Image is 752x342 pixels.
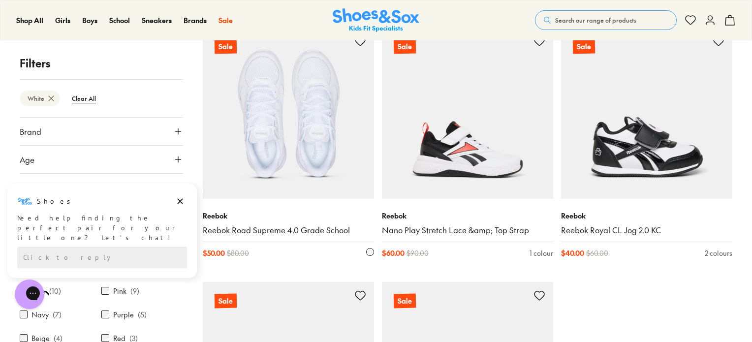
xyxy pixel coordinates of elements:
[561,211,732,221] p: Reebok
[530,248,553,258] div: 1 colour
[20,91,60,106] btn: White
[382,248,405,258] span: $ 60.00
[561,28,732,199] a: Sale
[7,1,197,96] div: Campaign message
[561,225,732,236] a: Reebok Royal CL Jog 2.0 KC
[407,248,429,258] span: $ 90.00
[561,248,584,258] span: $ 40.00
[142,15,172,26] a: Sneakers
[20,125,41,137] span: Brand
[535,10,677,30] button: Search our range of products
[394,294,416,309] p: Sale
[573,39,595,54] p: Sale
[17,11,33,27] img: Shoes logo
[17,31,187,61] div: Need help finding the perfect pair for your little one? Let’s chat!
[203,225,374,236] a: Reebok Road Supreme 4.0 Grade School
[49,286,61,296] p: ( 10 )
[227,248,249,258] span: $ 80.00
[20,146,183,173] button: Age
[37,14,76,24] h3: Shoes
[20,182,47,193] span: Gender
[109,15,130,25] span: School
[20,154,34,165] span: Age
[82,15,97,26] a: Boys
[382,211,553,221] p: Reebok
[203,211,374,221] p: Reebok
[203,248,225,258] span: $ 50.00
[130,286,139,296] p: ( 9 )
[64,90,104,107] btn: Clear All
[82,15,97,25] span: Boys
[109,15,130,26] a: School
[53,310,62,320] p: ( 7 )
[16,15,43,26] a: Shop All
[17,64,187,86] div: Reply to the campaigns
[113,310,134,320] label: Purple
[138,310,147,320] p: ( 5 )
[219,15,233,26] a: Sale
[184,15,207,25] span: Brands
[31,310,49,320] label: Navy
[382,28,553,199] a: Sale
[382,225,553,236] a: Nano Play Stretch Lace &amp; Top Strap
[333,8,419,32] img: SNS_Logo_Responsive.svg
[20,174,183,201] button: Gender
[113,286,126,296] label: Pink
[7,11,197,61] div: Message from Shoes. Need help finding the perfect pair for your little one? Let’s chat!
[173,12,187,26] button: Dismiss campaign
[55,15,70,26] a: Girls
[219,15,233,25] span: Sale
[20,118,183,145] button: Brand
[20,55,183,71] p: Filters
[10,276,49,312] iframe: Gorgias live chat messenger
[203,28,374,199] a: Sale
[16,15,43,25] span: Shop All
[705,248,732,258] div: 2 colours
[142,15,172,25] span: Sneakers
[215,294,237,309] p: Sale
[333,8,419,32] a: Shoes & Sox
[215,39,237,54] p: Sale
[394,39,416,54] p: Sale
[555,16,636,25] span: Search our range of products
[184,15,207,26] a: Brands
[55,15,70,25] span: Girls
[586,248,608,258] span: $ 60.00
